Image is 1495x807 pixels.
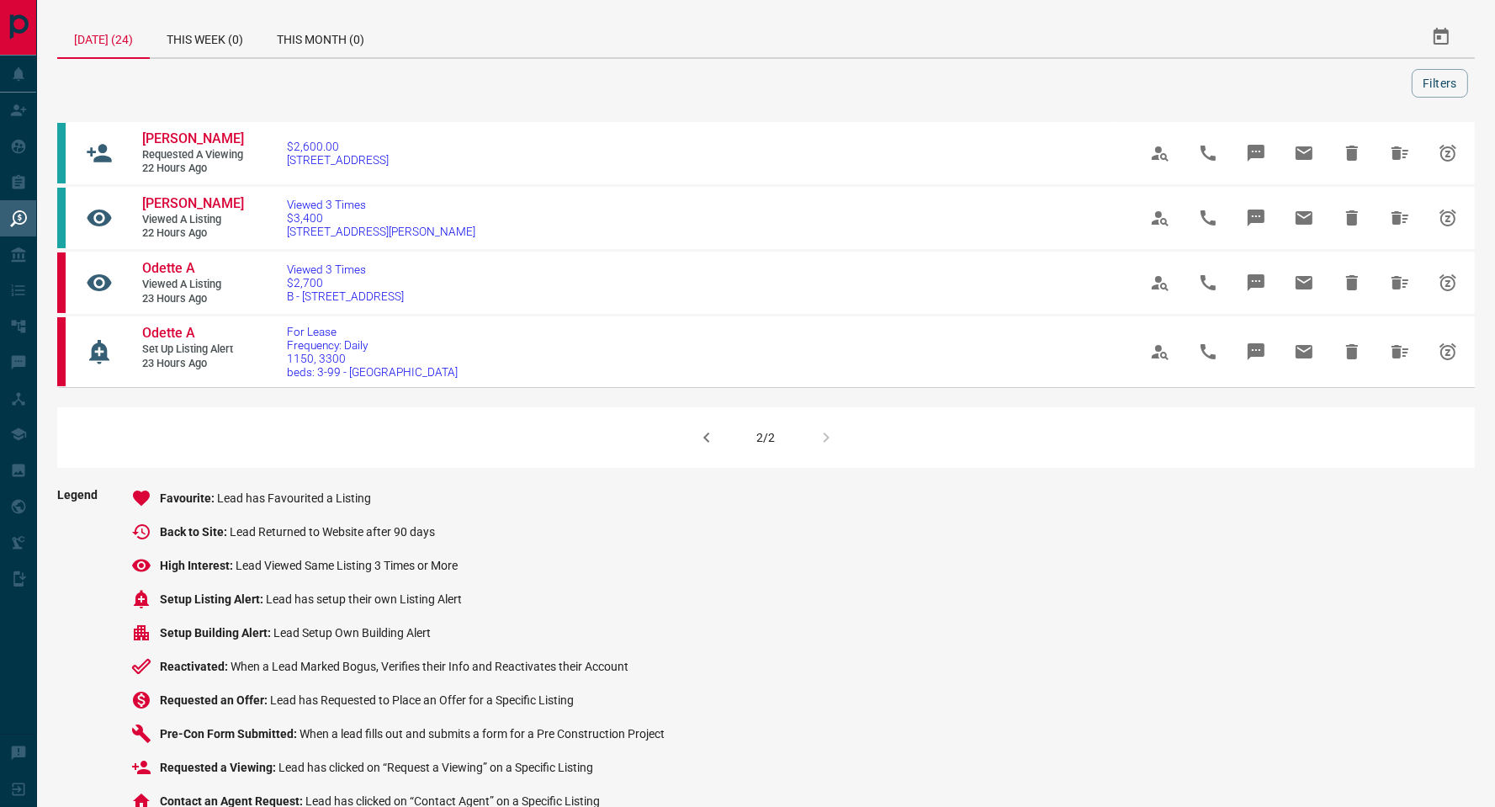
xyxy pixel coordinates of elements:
[300,727,665,741] span: When a lead fills out and submits a form for a Pre Construction Project
[1140,332,1180,372] span: View Profile
[142,195,244,211] span: [PERSON_NAME]
[287,365,458,379] span: beds: 3-99 - [GEOGRAPHIC_DATA]
[1140,198,1180,238] span: View Profile
[236,559,458,572] span: Lead Viewed Same Listing 3 Times or More
[160,727,300,741] span: Pre-Con Form Submitted
[1332,332,1372,372] span: Hide
[1380,332,1420,372] span: Hide All from Odette A
[1188,263,1228,303] span: Call
[1380,263,1420,303] span: Hide All from Odette A
[57,317,66,386] div: property.ca
[1428,332,1468,372] span: Snooze
[57,123,66,183] div: condos.ca
[1332,198,1372,238] span: Hide
[160,559,236,572] span: High Interest
[57,188,66,248] div: condos.ca
[142,325,195,341] span: Odette A
[1236,133,1276,173] span: Message
[287,276,404,289] span: $2,700
[287,325,458,338] span: For Lease
[142,342,243,357] span: Set up Listing Alert
[266,592,462,606] span: Lead has setup their own Listing Alert
[231,660,628,673] span: When a Lead Marked Bogus, Verifies their Info and Reactivates their Account
[287,153,389,167] span: [STREET_ADDRESS]
[287,198,475,211] span: Viewed 3 Times
[260,17,381,57] div: This Month (0)
[1380,198,1420,238] span: Hide All from Vrindha Vijayan
[1236,263,1276,303] span: Message
[160,592,266,606] span: Setup Listing Alert
[142,226,243,241] span: 22 hours ago
[142,260,243,278] a: Odette A
[217,491,371,505] span: Lead has Favourited a Listing
[150,17,260,57] div: This Week (0)
[160,761,278,774] span: Requested a Viewing
[142,325,243,342] a: Odette A
[160,660,231,673] span: Reactivated
[1188,133,1228,173] span: Call
[160,626,273,640] span: Setup Building Alert
[287,338,458,352] span: Frequency: Daily
[142,148,243,162] span: Requested a Viewing
[287,325,458,379] a: For LeaseFrequency: Daily1150, 3300beds: 3-99 - [GEOGRAPHIC_DATA]
[1284,133,1324,173] span: Email
[270,693,574,707] span: Lead has Requested to Place an Offer for a Specific Listing
[1412,69,1468,98] button: Filters
[287,140,389,153] span: $2,600.00
[287,211,475,225] span: $3,400
[142,162,243,176] span: 22 hours ago
[1332,133,1372,173] span: Hide
[142,278,243,292] span: Viewed a Listing
[757,431,776,444] div: 2/2
[230,525,435,539] span: Lead Returned to Website after 90 days
[142,260,195,276] span: Odette A
[287,198,475,238] a: Viewed 3 Times$3,400[STREET_ADDRESS][PERSON_NAME]
[273,626,431,640] span: Lead Setup Own Building Alert
[287,352,458,365] span: 1150, 3300
[142,130,243,148] a: [PERSON_NAME]
[287,140,389,167] a: $2,600.00[STREET_ADDRESS]
[287,289,404,303] span: B - [STREET_ADDRESS]
[1428,198,1468,238] span: Snooze
[287,263,404,276] span: Viewed 3 Times
[1380,133,1420,173] span: Hide All from Mélissa Théodore
[287,225,475,238] span: [STREET_ADDRESS][PERSON_NAME]
[1188,332,1228,372] span: Call
[142,130,244,146] span: [PERSON_NAME]
[287,263,404,303] a: Viewed 3 Times$2,700B - [STREET_ADDRESS]
[1236,332,1276,372] span: Message
[160,525,230,539] span: Back to Site
[142,213,243,227] span: Viewed a Listing
[1284,263,1324,303] span: Email
[278,761,593,774] span: Lead has clicked on “Request a Viewing” on a Specific Listing
[1428,133,1468,173] span: Snooze
[1140,133,1180,173] span: View Profile
[142,357,243,371] span: 23 hours ago
[1421,17,1461,57] button: Select Date Range
[160,491,217,505] span: Favourite
[1284,198,1324,238] span: Email
[1284,332,1324,372] span: Email
[1332,263,1372,303] span: Hide
[1236,198,1276,238] span: Message
[142,195,243,213] a: [PERSON_NAME]
[160,693,270,707] span: Requested an Offer
[1140,263,1180,303] span: View Profile
[1428,263,1468,303] span: Snooze
[57,17,150,59] div: [DATE] (24)
[1188,198,1228,238] span: Call
[142,292,243,306] span: 23 hours ago
[57,252,66,313] div: property.ca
